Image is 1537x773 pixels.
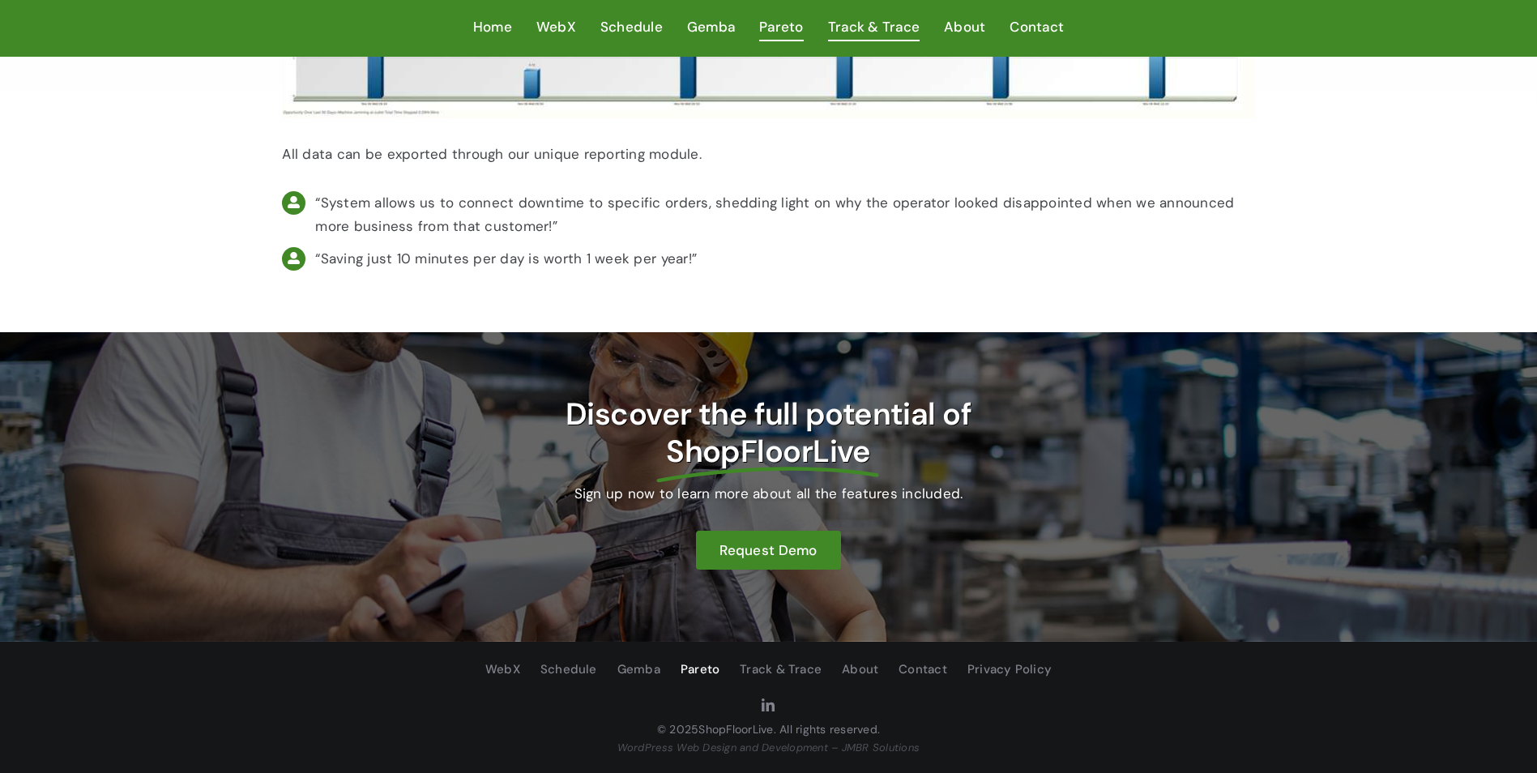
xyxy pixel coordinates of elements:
a: Request Demo [696,531,840,570]
a: WebX [485,658,520,682]
a: Privacy Policy [967,658,1052,682]
span: Request Demo [719,541,817,559]
a: Home [473,15,512,41]
a: Contact [1010,15,1064,41]
span: Home [473,15,512,39]
span: Pareto [759,15,804,39]
span: About [842,660,878,681]
a: Track & Trace [828,15,920,41]
a: Schedule [600,15,663,41]
p: © 2025 . All rights reserved. [282,720,1254,739]
span: About [944,15,985,39]
span: Pareto [681,660,719,681]
span: Discover the full potential of [566,394,971,434]
a: Gemba [617,658,660,682]
span: Gemba [617,660,660,681]
p: Sign up now to learn more about all the features included. [535,482,1001,506]
a: Pareto [759,15,804,41]
div: “Saving just 10 minutes per day is worth 1 week per year!” [315,247,1254,271]
span: Contact [1010,15,1064,39]
a: About [842,658,878,682]
a: Contact [899,658,947,682]
a: linkedin [762,698,775,711]
p: All data can be exported through our unique reporting module. [282,143,1254,166]
a: About [944,15,985,41]
a: Schedule [540,658,597,682]
a: WordPress Web Design and Development – JMBR Solutions [617,741,920,754]
a: WebX [536,15,576,41]
span: Contact [899,660,947,681]
nav: Footer Navigation [282,658,1254,682]
span: Track & Trace [740,660,822,681]
a: Gemba [687,15,735,41]
span: Schedule [600,15,663,39]
a: Track & Trace [740,658,822,682]
span: Track & Trace [828,15,920,39]
span: Privacy Policy [967,660,1052,681]
span: Schedule [540,660,597,681]
span: Gemba [687,15,735,39]
a: Pareto [681,658,719,682]
div: “System allows us to connect downtime to specific orders, shedding light on why the operator look... [315,191,1254,238]
span: WebX [485,660,520,681]
a: ShopFloorLive [698,722,773,737]
span: ShopFloorLive [666,433,871,471]
span: WebX [536,15,576,39]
